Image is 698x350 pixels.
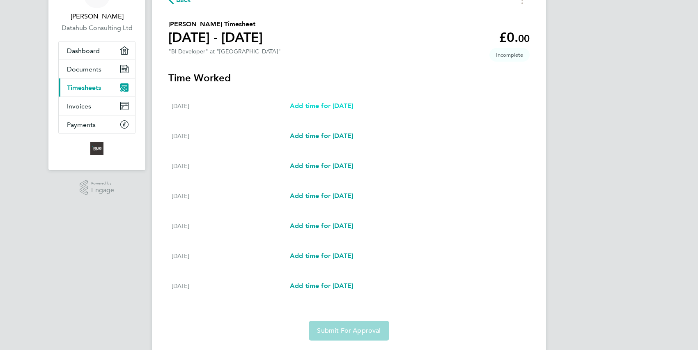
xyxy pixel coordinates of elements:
[58,12,135,21] span: Clive Lemmon
[91,187,114,194] span: Engage
[172,161,290,171] div: [DATE]
[290,221,353,231] a: Add time for [DATE]
[172,101,290,111] div: [DATE]
[290,192,353,200] span: Add time for [DATE]
[290,251,353,261] a: Add time for [DATE]
[67,121,96,129] span: Payments
[499,30,530,45] app-decimal: £0.
[518,32,530,44] span: 00
[290,101,353,111] a: Add time for [DATE]
[172,221,290,231] div: [DATE]
[172,191,290,201] div: [DATE]
[168,48,281,55] div: "BI Developer" at "[GEOGRAPHIC_DATA]"
[290,191,353,201] a: Add time for [DATE]
[290,282,353,290] span: Add time for [DATE]
[58,23,135,33] a: Datahub Consulting Ltd
[290,252,353,260] span: Add time for [DATE]
[168,29,263,46] h1: [DATE] - [DATE]
[58,142,135,155] a: Go to home page
[91,180,114,187] span: Powered by
[67,47,100,55] span: Dashboard
[172,251,290,261] div: [DATE]
[489,48,530,62] span: This timesheet is Incomplete.
[67,65,101,73] span: Documents
[59,78,135,97] a: Timesheets
[172,131,290,141] div: [DATE]
[67,102,91,110] span: Invoices
[290,222,353,230] span: Add time for [DATE]
[290,132,353,140] span: Add time for [DATE]
[168,19,263,29] h2: [PERSON_NAME] Timesheet
[59,97,135,115] a: Invoices
[90,142,103,155] img: foundtalent-logo-retina.png
[168,71,530,85] h3: Time Worked
[290,102,353,110] span: Add time for [DATE]
[59,60,135,78] a: Documents
[172,281,290,291] div: [DATE]
[290,162,353,170] span: Add time for [DATE]
[290,131,353,141] a: Add time for [DATE]
[67,84,101,92] span: Timesheets
[290,281,353,291] a: Add time for [DATE]
[59,115,135,134] a: Payments
[59,41,135,60] a: Dashboard
[290,161,353,171] a: Add time for [DATE]
[80,180,115,196] a: Powered byEngage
